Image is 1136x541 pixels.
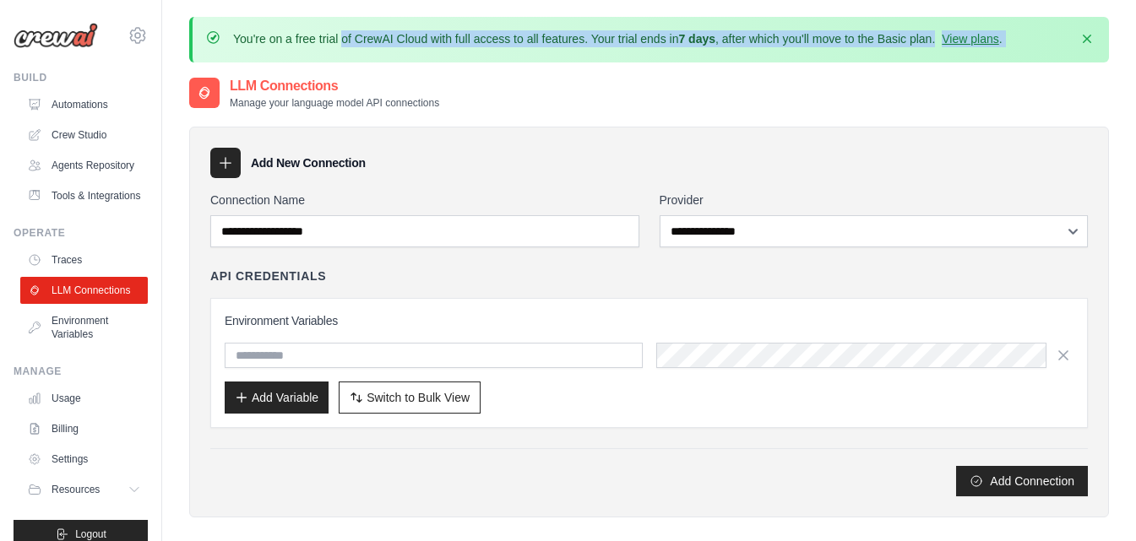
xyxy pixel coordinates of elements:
a: Usage [20,385,148,412]
label: Provider [660,192,1089,208]
a: LLM Connections [20,277,148,304]
a: Automations [20,91,148,118]
button: Resources [20,476,148,503]
h3: Add New Connection [251,154,366,171]
p: Manage your language model API connections [230,96,439,110]
a: Environment Variables [20,307,148,348]
button: Add Variable [225,381,329,414]
h3: Environment Variables [225,312,1073,329]
a: Billing [20,415,148,442]
a: Traces [20,246,148,273]
a: Agents Repository [20,152,148,179]
h2: LLM Connections [230,76,439,96]
strong: 7 days [678,32,715,46]
a: View plans [942,32,998,46]
img: Logo [14,23,98,48]
span: Logout [75,527,106,541]
button: Add Connection [956,466,1088,496]
p: You're on a free trial of CrewAI Cloud with full access to all features. Your trial ends in , aft... [233,30,1003,47]
a: Settings [20,446,148,473]
div: Operate [14,226,148,240]
button: Switch to Bulk View [339,381,481,414]
span: Resources [52,483,100,496]
a: Tools & Integrations [20,182,148,209]
div: Build [14,71,148,84]
label: Connection Name [210,192,639,208]
h4: API Credentials [210,268,326,284]
span: Switch to Bulk View [367,389,470,406]
div: Manage [14,365,148,378]
a: Crew Studio [20,122,148,149]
